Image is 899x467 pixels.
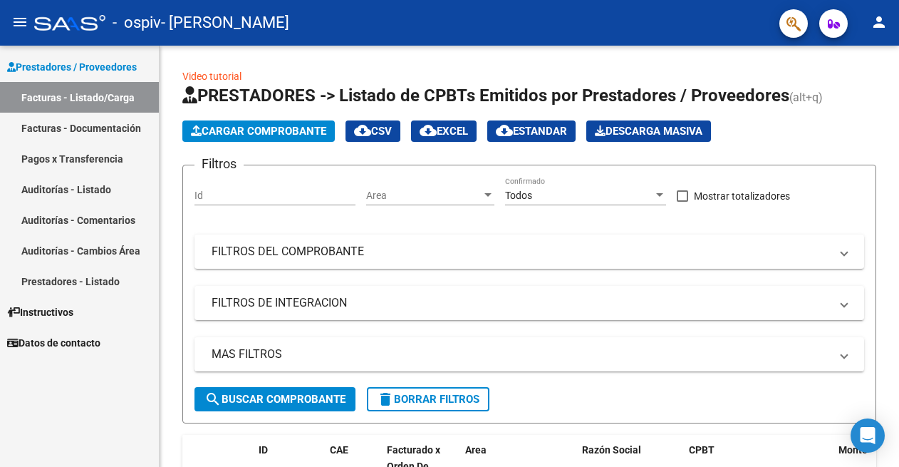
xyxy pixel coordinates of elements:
button: Estandar [487,120,576,142]
span: ID [259,444,268,456]
mat-icon: delete [377,391,394,408]
span: Prestadores / Proveedores [7,59,137,75]
mat-icon: cloud_download [354,122,371,139]
mat-expansion-panel-header: FILTROS DE INTEGRACION [194,286,864,320]
span: Instructivos [7,304,73,320]
span: PRESTADORES -> Listado de CPBTs Emitidos por Prestadores / Proveedores [182,86,789,106]
mat-icon: cloud_download [420,122,437,139]
button: EXCEL [411,120,477,142]
span: EXCEL [420,125,468,138]
span: CSV [354,125,392,138]
mat-icon: search [204,391,222,408]
mat-panel-title: MAS FILTROS [212,347,830,362]
span: Descarga Masiva [595,125,702,138]
span: CPBT [689,444,714,456]
span: - [PERSON_NAME] [161,7,289,39]
span: - ospiv [113,7,161,39]
button: Descarga Masiva [586,120,711,142]
span: (alt+q) [789,91,823,104]
div: Open Intercom Messenger [851,419,885,453]
button: Cargar Comprobante [182,120,335,142]
button: Buscar Comprobante [194,387,355,411]
span: Razón Social [582,444,641,456]
span: Mostrar totalizadores [694,188,790,205]
mat-expansion-panel-header: FILTROS DEL COMPROBANTE [194,235,864,269]
span: Estandar [496,125,567,138]
mat-icon: cloud_download [496,122,513,139]
button: Borrar Filtros [367,387,489,411]
span: Todos [505,190,532,201]
app-download-masive: Descarga masiva de comprobantes (adjuntos) [586,120,711,142]
h3: Filtros [194,154,244,174]
mat-icon: person [871,14,888,31]
mat-panel-title: FILTROS DEL COMPROBANTE [212,244,830,260]
mat-panel-title: FILTROS DE INTEGRACION [212,295,830,311]
span: Cargar Comprobante [191,125,326,138]
mat-icon: menu [11,14,28,31]
button: CSV [345,120,400,142]
span: Area [465,444,487,456]
mat-expansion-panel-header: MAS FILTROS [194,337,864,371]
span: Monto [838,444,868,456]
a: Video tutorial [182,71,241,82]
span: CAE [330,444,348,456]
span: Buscar Comprobante [204,393,345,406]
span: Datos de contacto [7,335,100,351]
span: Borrar Filtros [377,393,479,406]
span: Area [366,190,482,202]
